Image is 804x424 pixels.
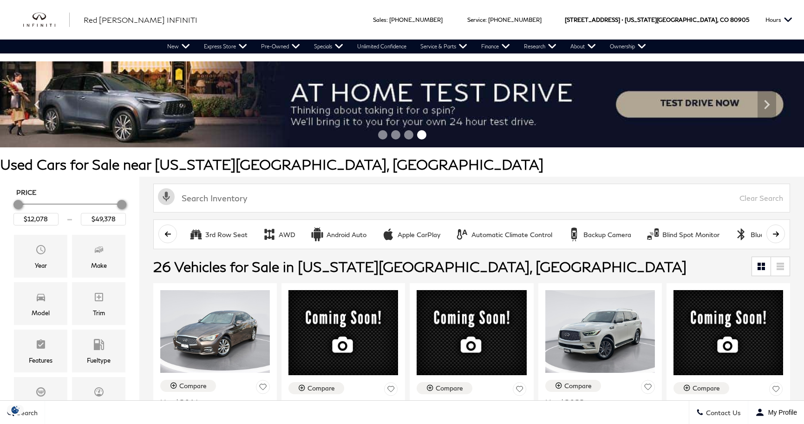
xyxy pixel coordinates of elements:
div: Compare [179,382,207,390]
input: Maximum [81,213,126,225]
div: Blind Spot Monitor [662,231,719,239]
img: 2019 INFINITI Q50 Red Sport 400 [417,290,526,375]
span: Search [14,409,38,417]
a: Used 2022INFINITI QX80 LUXE [545,397,655,416]
div: Compare [436,384,463,392]
span: Sales [373,16,386,23]
a: [PHONE_NUMBER] [488,16,542,23]
button: Blind Spot MonitorBlind Spot Monitor [641,225,725,244]
div: TransmissionTransmission [14,377,67,420]
div: Maximum Price [117,200,126,209]
div: Next [758,91,776,119]
div: Android Auto [327,231,366,239]
a: Unlimited Confidence [350,40,413,53]
div: FueltypeFueltype [72,330,125,372]
button: Backup CameraBackup Camera [562,225,636,244]
button: Save Vehicle [513,382,527,399]
span: 26 Vehicles for Sale in [US_STATE][GEOGRAPHIC_DATA], [GEOGRAPHIC_DATA] [153,258,686,275]
a: Research [517,40,563,53]
div: Features [29,355,52,365]
span: Year [35,242,46,260]
div: Minimum Price [13,200,23,209]
div: Compare [307,384,335,392]
span: Red [PERSON_NAME] INFINITI [84,15,197,24]
a: infiniti [23,13,70,27]
span: My Profile [765,409,797,416]
div: TrimTrim [72,282,125,325]
span: Features [35,337,46,355]
button: Compare Vehicle [288,382,344,394]
a: Red [PERSON_NAME] INFINITI [84,14,197,26]
img: INFINITI [23,13,70,27]
img: 2022 INFINITI QX60 LUXE [673,290,783,375]
div: Make [91,260,107,271]
button: Automatic Climate ControlAutomatic Climate Control [450,225,557,244]
div: Bluetooth [751,231,781,239]
a: Specials [307,40,350,53]
button: 3rd Row Seat3rd Row Seat [184,225,253,244]
button: Compare Vehicle [160,380,216,392]
span: Used 2022 [545,397,648,407]
div: Trim [93,308,105,318]
div: Automatic Climate Control [471,231,552,239]
div: Automatic Climate Control [455,227,469,241]
button: scroll left [158,225,177,243]
div: MileageMileage [72,377,125,420]
img: 2014 INFINITI Q50 Premium [160,290,270,372]
button: Open user profile menu [748,401,804,424]
span: Go to slide 3 [404,130,413,139]
button: Compare Vehicle [673,382,729,394]
div: Backup Camera [567,227,581,241]
span: Certified Used 2022 [673,400,776,409]
span: : [386,16,388,23]
button: AWDAWD [257,225,301,244]
input: Minimum [13,213,59,225]
a: [PHONE_NUMBER] [389,16,443,23]
span: Model [35,289,46,308]
div: Price [13,197,126,225]
a: Used 2014INFINITI Q50 Premium [160,397,270,416]
section: Click to Open Cookie Consent Modal [5,405,26,415]
a: Finance [474,40,517,53]
span: Fueltype [93,337,105,355]
button: Compare Vehicle [417,382,472,394]
div: AWD [279,231,295,239]
span: Go to slide 2 [391,130,400,139]
div: Year [35,260,47,271]
span: Transmission [35,384,46,403]
span: Service [467,16,485,23]
button: Apple CarPlayApple CarPlay [376,225,445,244]
svg: Click to toggle on voice search [158,188,175,205]
div: Bluetooth [734,227,748,241]
div: Compare [693,384,720,392]
div: Apple CarPlay [398,231,440,239]
div: ModelModel [14,282,67,325]
span: Used 2014 [160,397,263,407]
div: Apple CarPlay [381,227,395,241]
div: Model [32,308,50,318]
button: Save Vehicle [769,382,783,399]
div: FeaturesFeatures [14,330,67,372]
a: New [160,40,197,53]
a: Pre-Owned [254,40,307,53]
div: MakeMake [72,235,125,278]
a: Used 2015INFINITI QX70 Base [288,400,398,418]
div: 3rd Row Seat [205,231,248,239]
a: Express Store [197,40,254,53]
span: Trim [93,289,105,308]
span: Used 2015 [288,400,391,409]
div: YearYear [14,235,67,278]
span: Make [93,242,105,260]
div: Android Auto [310,227,324,241]
div: AWD [262,227,276,241]
a: About [563,40,603,53]
img: 2022 INFINITI QX80 LUXE [545,290,655,372]
img: 2015 INFINITI QX70 Base [288,290,398,375]
button: Save Vehicle [641,380,655,397]
button: Save Vehicle [256,380,270,397]
span: Contact Us [704,409,741,417]
a: Ownership [603,40,653,53]
span: : [485,16,487,23]
a: Certified Used 2022INFINITI QX60 LUXE [673,400,783,418]
span: Used 2019 [417,400,519,409]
